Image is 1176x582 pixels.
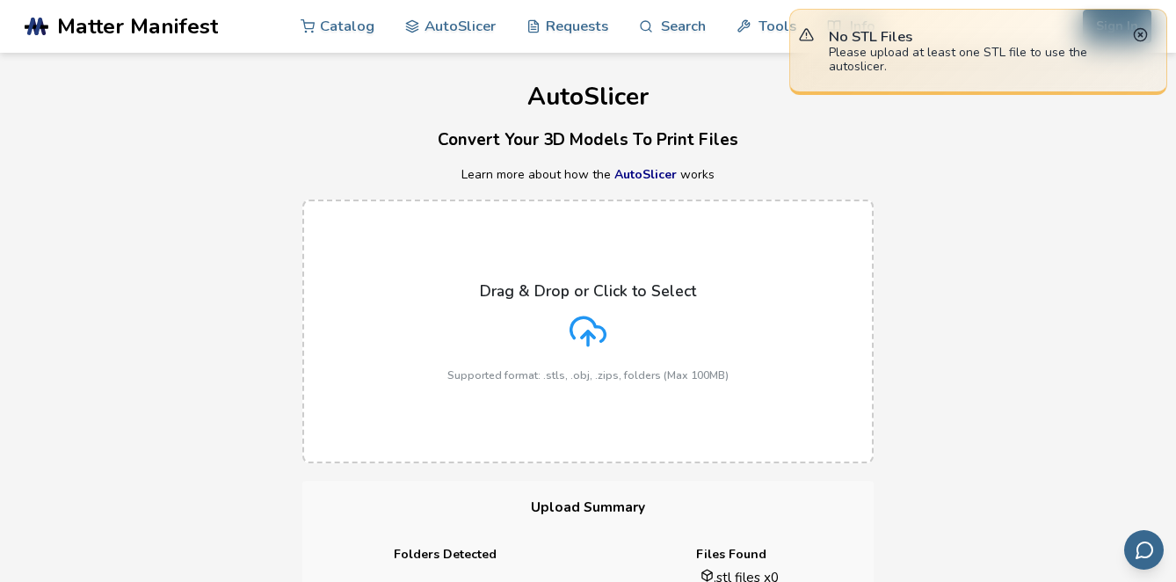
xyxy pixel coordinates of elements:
[447,369,729,382] p: Supported format: .stls, .obj, .zips, folders (Max 100MB)
[829,46,1129,74] div: Please upload at least one STL file to use the autoslicer.
[600,548,861,562] h4: Files Found
[829,27,1129,46] p: No STL Files
[614,166,677,183] a: AutoSlicer
[315,548,576,562] h4: Folders Detected
[57,14,218,39] span: Matter Manifest
[1124,530,1164,570] button: Send feedback via email
[480,282,696,300] p: Drag & Drop or Click to Select
[302,481,874,535] h3: Upload Summary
